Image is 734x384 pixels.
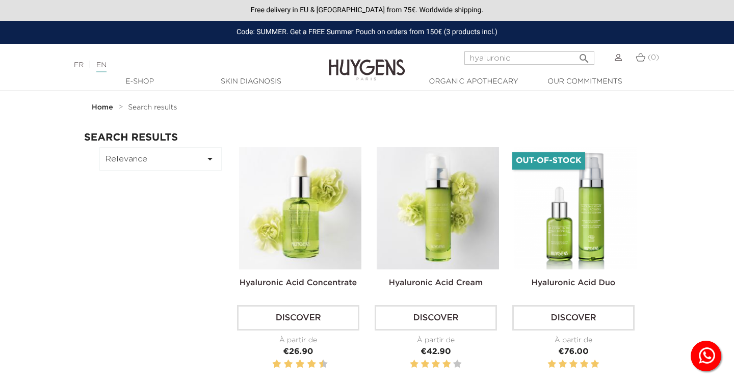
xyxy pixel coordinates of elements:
label: 1 [547,358,556,371]
a: Hyaluronic Acid Concentrate [240,279,357,287]
label: 5 [294,358,295,371]
img: Hyaluronic Acid Duo [514,147,637,269]
a: FR [74,62,84,69]
a: Hyaluronic Acid Cream [389,279,483,287]
li: Out-of-Stock [512,152,585,170]
a: Discover [512,305,635,331]
label: 3 [569,358,578,371]
label: 1 [270,358,272,371]
a: EN [96,62,107,72]
div: | [69,59,298,71]
img: Huygens [329,43,405,82]
label: 10 [321,358,326,371]
input: Search [464,51,594,65]
label: 1 [410,358,418,371]
label: 4 [286,358,291,371]
a: E-Shop [89,76,191,87]
label: 9 [317,358,319,371]
span: €76.00 [558,348,588,356]
label: 2 [421,358,429,371]
div: À partir de [237,335,359,346]
h2: Search results [84,132,650,143]
label: 5 [591,358,599,371]
img: Hyaluronic Acid Cream [377,147,499,269]
span: (0) [648,54,659,61]
a: Our commitments [534,76,636,87]
a: Organic Apothecary [423,76,525,87]
div: À partir de [375,335,497,346]
div: À partir de [512,335,635,346]
a: Discover [375,305,497,331]
strong: Home [92,104,113,111]
button: Relevance [99,147,222,171]
span: €42.90 [421,348,451,356]
img: Hyaluronic Acid Concentrate [239,147,361,269]
label: 6 [298,358,303,371]
label: 2 [559,358,567,371]
label: 3 [432,358,440,371]
label: 2 [274,358,279,371]
label: 3 [282,358,283,371]
a: Search results [128,103,177,112]
a: Home [92,103,115,112]
label: 5 [453,358,461,371]
span: €26.90 [283,348,313,356]
a: Skin Diagnosis [200,76,302,87]
a: Discover [237,305,359,331]
label: 7 [305,358,307,371]
a: Hyaluronic Acid Duo [532,279,616,287]
label: 8 [309,358,314,371]
label: 4 [442,358,451,371]
button:  [575,48,593,62]
span: Search results [128,104,177,111]
i:  [204,153,216,165]
i:  [578,49,590,62]
label: 4 [580,358,588,371]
